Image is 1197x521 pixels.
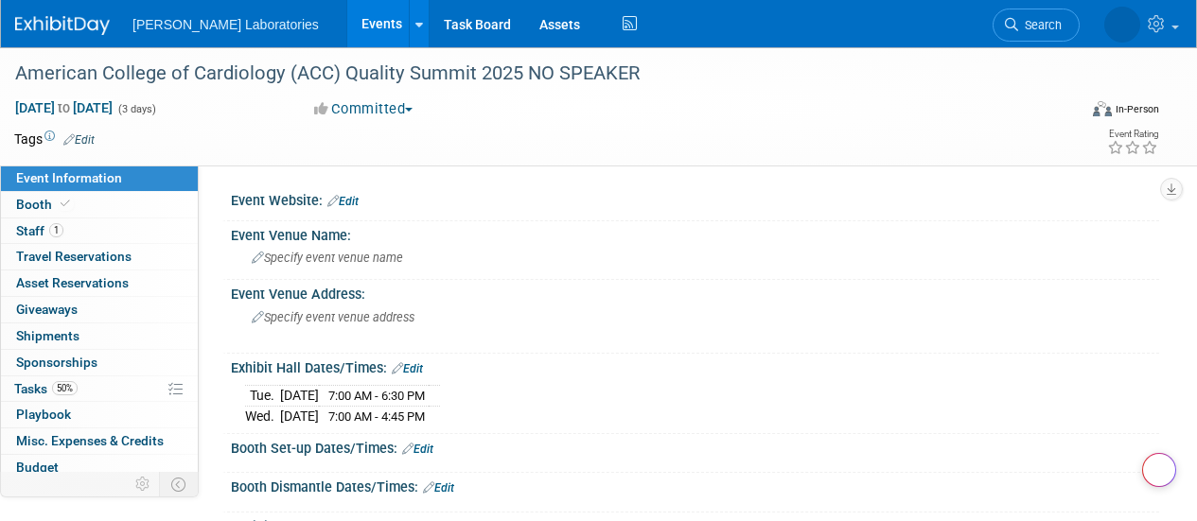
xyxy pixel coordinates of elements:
[116,103,156,115] span: (3 days)
[231,280,1159,304] div: Event Venue Address:
[14,99,114,116] span: [DATE] [DATE]
[16,275,129,290] span: Asset Reservations
[16,460,59,475] span: Budget
[1,428,198,454] a: Misc. Expenses & Credits
[992,98,1159,127] div: Event Format
[16,355,97,370] span: Sponsorships
[16,249,132,264] span: Travel Reservations
[1,297,198,322] a: Giveaways
[132,17,319,32] span: [PERSON_NAME] Laboratories
[1104,7,1140,43] img: Tisha Davis
[1,270,198,296] a: Asset Reservations
[308,99,420,119] button: Committed
[1018,18,1062,32] span: Search
[1,376,198,402] a: Tasks50%
[1,192,198,217] a: Booth
[245,407,280,426] td: Wed.
[1,350,198,375] a: Sponsorships
[1,323,198,349] a: Shipments
[16,197,74,212] span: Booth
[252,251,403,265] span: Specify event venue name
[55,100,73,115] span: to
[402,443,433,456] a: Edit
[1,455,198,480] a: Budget
[14,130,95,148] td: Tags
[160,472,199,496] td: Toggle Event Tabs
[231,473,1159,497] div: Booth Dismantle Dates/Times:
[231,434,1159,459] div: Booth Set-up Dates/Times:
[61,199,70,209] i: Booth reservation complete
[327,195,359,208] a: Edit
[280,386,319,407] td: [DATE]
[16,302,78,317] span: Giveaways
[423,481,454,495] a: Edit
[63,133,95,147] a: Edit
[231,354,1159,378] div: Exhibit Hall Dates/Times:
[1093,101,1112,116] img: Format-Inperson.png
[1,165,198,191] a: Event Information
[1,402,198,427] a: Playbook
[16,170,122,185] span: Event Information
[127,472,160,496] td: Personalize Event Tab Strip
[231,186,1159,211] div: Event Website:
[15,16,110,35] img: ExhibitDay
[328,409,425,424] span: 7:00 AM - 4:45 PM
[252,310,414,324] span: Specify event venue address
[16,407,71,422] span: Playbook
[52,381,78,395] span: 50%
[280,407,319,426] td: [DATE]
[328,389,425,403] span: 7:00 AM - 6:30 PM
[16,223,63,238] span: Staff
[1115,102,1159,116] div: In-Person
[9,57,1062,91] div: American College of Cardiology (ACC) Quality Summit 2025 NO SPEAKER
[1107,130,1158,139] div: Event Rating
[49,223,63,237] span: 1
[1,244,198,269] a: Travel Reservations
[993,9,1080,42] a: Search
[16,328,79,343] span: Shipments
[1,218,198,244] a: Staff1
[392,362,423,375] a: Edit
[245,386,280,407] td: Tue.
[16,433,164,448] span: Misc. Expenses & Credits
[14,381,78,396] span: Tasks
[231,221,1159,245] div: Event Venue Name:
